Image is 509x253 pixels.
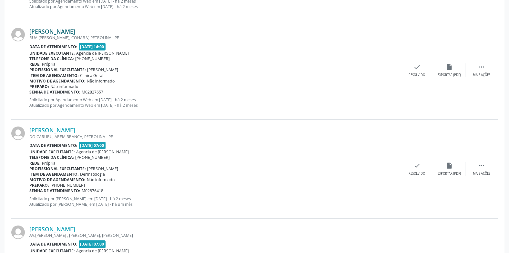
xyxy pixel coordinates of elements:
[29,56,74,61] b: Telefone da clínica:
[80,171,105,177] span: Dermatologia
[473,171,490,176] div: Mais ações
[29,84,49,89] b: Preparo:
[446,63,453,71] i: insert_drive_file
[29,73,79,78] b: Item de agendamento:
[29,50,75,56] b: Unidade executante:
[29,89,80,95] b: Senha de atendimento:
[79,43,106,50] span: [DATE] 14:00
[50,182,85,188] span: [PHONE_NUMBER]
[29,177,86,182] b: Motivo de agendamento:
[11,126,25,140] img: img
[76,149,129,155] span: Agencia de [PERSON_NAME]
[29,61,41,67] b: Rede:
[29,67,86,72] b: Profissional executante:
[87,78,115,84] span: Não informado
[29,143,77,148] b: Data de atendimento:
[29,78,86,84] b: Motivo de agendamento:
[438,171,461,176] div: Exportar (PDF)
[11,225,25,239] img: img
[413,162,421,169] i: check
[50,84,78,89] span: Não informado
[29,97,401,108] p: Solicitado por Agendamento Web em [DATE] - há 2 meses Atualizado por Agendamento Web em [DATE] - ...
[29,188,80,193] b: Senha de atendimento:
[29,171,79,177] b: Item de agendamento:
[29,155,74,160] b: Telefone da clínica:
[29,182,49,188] b: Preparo:
[413,63,421,71] i: check
[42,61,56,67] span: Própria
[11,28,25,41] img: img
[29,225,75,233] a: [PERSON_NAME]
[87,67,118,72] span: [PERSON_NAME]
[76,50,129,56] span: Agencia de [PERSON_NAME]
[478,63,485,71] i: 
[79,240,106,248] span: [DATE] 07:00
[29,134,401,139] div: DO CARURU, AREIA BRANCA, PETROLINA - PE
[478,162,485,169] i: 
[29,196,401,207] p: Solicitado por [PERSON_NAME] em [DATE] - há 2 meses Atualizado por [PERSON_NAME] em [DATE] - há u...
[29,126,75,134] a: [PERSON_NAME]
[87,166,118,171] span: [PERSON_NAME]
[446,162,453,169] i: insert_drive_file
[42,160,56,166] span: Própria
[80,73,103,78] span: Clinica Geral
[29,166,86,171] b: Profissional executante:
[29,149,75,155] b: Unidade executante:
[79,142,106,149] span: [DATE] 07:00
[29,241,77,247] b: Data de atendimento:
[82,89,103,95] span: M02827657
[29,35,401,40] div: RUA [PERSON_NAME], COHAB V, PETROLINA - PE
[29,233,401,238] div: AV.[PERSON_NAME] , [PERSON_NAME], [PERSON_NAME]
[438,73,461,77] div: Exportar (PDF)
[75,56,110,61] span: [PHONE_NUMBER]
[29,160,41,166] b: Rede:
[75,155,110,160] span: [PHONE_NUMBER]
[82,188,103,193] span: M02876418
[29,44,77,49] b: Data de atendimento:
[473,73,490,77] div: Mais ações
[87,177,115,182] span: Não informado
[409,73,425,77] div: Resolvido
[29,28,75,35] a: [PERSON_NAME]
[409,171,425,176] div: Resolvido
